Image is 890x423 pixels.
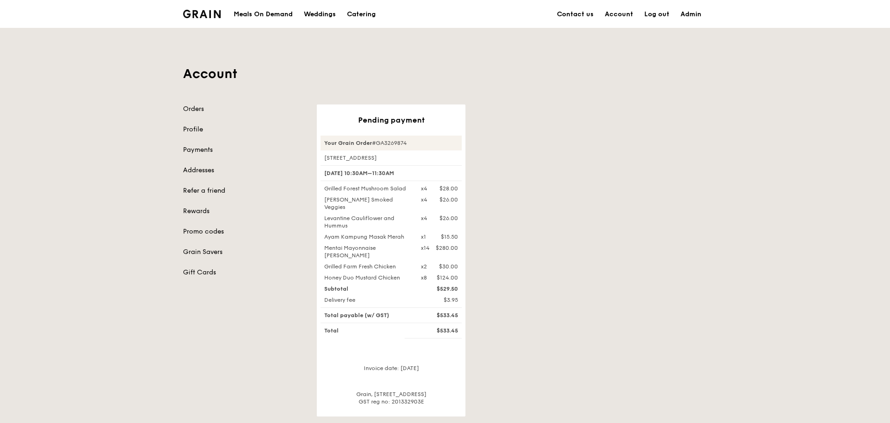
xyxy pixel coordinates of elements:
div: Grain, [STREET_ADDRESS] GST reg no: 201332903E [321,390,462,405]
a: Account [599,0,639,28]
a: Orders [183,104,306,114]
div: x8 [421,274,427,281]
div: $26.00 [439,196,458,203]
h1: Account [183,65,707,82]
div: $28.00 [439,185,458,192]
img: Grain [183,10,221,18]
a: Weddings [298,0,341,28]
div: x1 [421,233,426,241]
div: [PERSON_NAME] Smoked Veggies [319,196,415,211]
div: $26.00 [439,215,458,222]
div: $30.00 [439,263,458,270]
a: Addresses [183,166,306,175]
div: $533.45 [415,327,464,334]
span: Total payable (w/ GST) [324,312,389,319]
div: [STREET_ADDRESS] [321,154,462,162]
a: Profile [183,125,306,134]
div: $529.50 [415,285,464,293]
a: Log out [639,0,675,28]
div: [DATE] 10:30AM–11:30AM [321,165,462,181]
a: Payments [183,145,306,155]
a: Catering [341,0,381,28]
a: Rewards [183,207,306,216]
div: x4 [421,185,427,192]
div: Mentai Mayonnaise [PERSON_NAME] [319,244,415,259]
div: Delivery fee [319,296,415,304]
div: $124.00 [437,274,458,281]
div: Grilled Forest Mushroom Salad [319,185,415,192]
div: $280.00 [436,244,458,252]
div: Catering [347,0,376,28]
a: Promo codes [183,227,306,236]
div: x4 [421,196,427,203]
div: Honey Duo Mustard Chicken [319,274,415,281]
div: Grilled Farm Fresh Chicken [319,263,415,270]
div: Levantine Cauliflower and Hummus [319,215,415,229]
div: Subtotal [319,285,415,293]
div: x4 [421,215,427,222]
a: Grain Savers [183,247,306,257]
a: Contact us [551,0,599,28]
a: Refer a friend [183,186,306,195]
div: x14 [421,244,430,252]
div: $533.45 [415,312,464,319]
div: Invoice date: [DATE] [321,364,462,379]
div: #GA3269874 [321,136,462,150]
strong: Your Grain Order [324,140,372,146]
div: Weddings [304,0,336,28]
div: Ayam Kampung Masak Merah [319,233,415,241]
div: Pending payment [321,116,462,124]
div: Meals On Demand [234,0,293,28]
div: $3.95 [415,296,464,304]
div: Total [319,327,415,334]
div: $15.50 [441,233,458,241]
a: Admin [675,0,707,28]
a: Gift Cards [183,268,306,277]
div: x2 [421,263,427,270]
